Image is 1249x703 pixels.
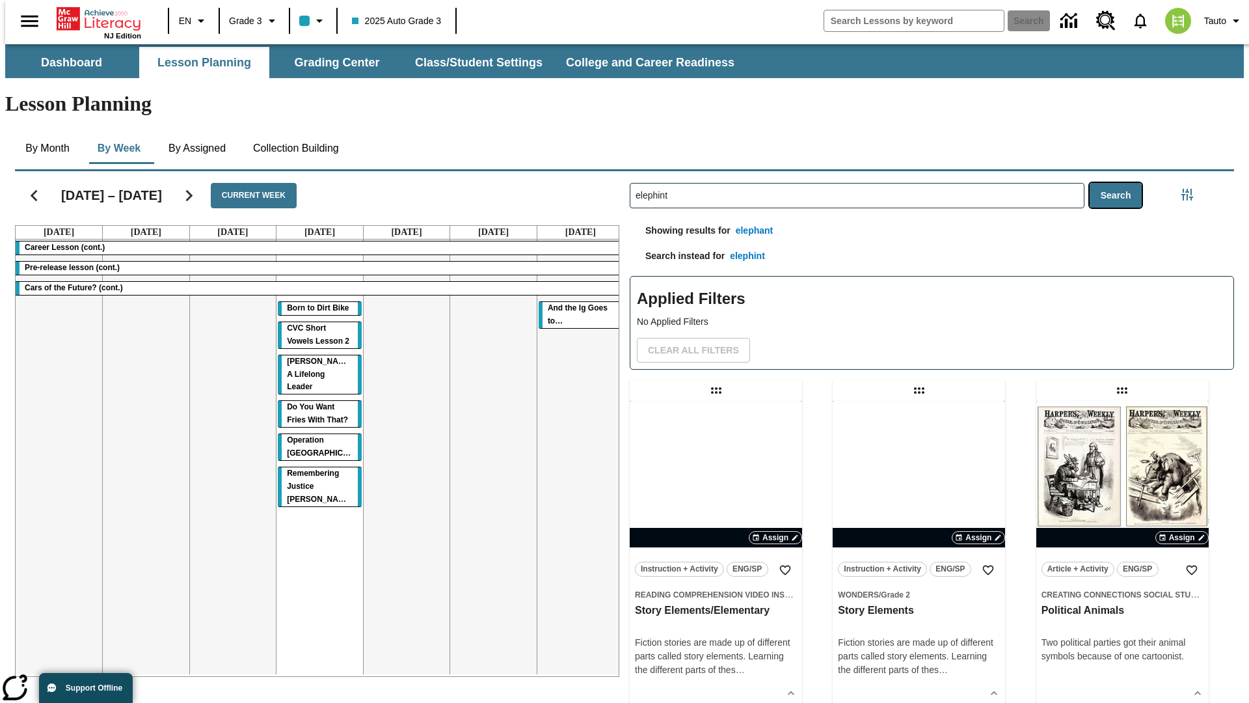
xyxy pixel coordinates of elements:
[637,315,1227,329] p: No Applied Filters
[278,302,362,315] div: Born to Dirt Bike
[16,282,624,295] div: Cars of the Future? (cont.)
[1169,532,1195,544] span: Assign
[879,590,881,600] span: /
[173,9,215,33] button: Language: EN, Select a language
[725,244,770,268] button: elephint
[57,5,141,40] div: Home
[1090,183,1142,208] button: Search
[1053,3,1088,39] a: Data Center
[762,532,788,544] span: Assign
[39,673,133,703] button: Support Offline
[838,562,927,577] button: Instruction + Activity
[211,183,297,208] button: Current Week
[1088,3,1123,38] a: Resource Center, Will open in new tab
[1157,4,1199,38] button: Select a new avatar
[838,604,1000,618] h3: Story Elements
[909,380,930,401] div: Draggable lesson: Story Elements
[635,590,825,600] span: Reading Comprehension Video Instruction
[637,283,1227,315] h2: Applied Filters
[635,636,797,677] div: Fiction stories are made up of different parts called story elements. Learning the different part...
[61,187,162,203] h2: [DATE] – [DATE]
[1123,562,1152,576] span: ENG/SP
[139,47,269,78] button: Lesson Planning
[952,531,1005,544] button: Assign Choose Dates
[732,562,762,576] span: ENG/SP
[1174,182,1200,208] button: Filters Side menu
[278,355,362,394] div: Dianne Feinstein: A Lifelong Leader
[158,133,236,164] button: By Assigned
[635,604,797,618] h3: Story Elements/Elementary
[287,402,348,424] span: Do You Want Fries With That?
[18,179,51,212] button: Previous
[563,226,598,239] a: September 14, 2025
[1188,683,1207,703] button: Show Details
[352,14,442,28] span: 2025 Auto Grade 3
[16,262,624,275] div: Pre-release lesson (cont.)
[287,357,355,392] span: Dianne Feinstein: A Lifelong Leader
[272,47,402,78] button: Grading Center
[5,47,746,78] div: SubNavbar
[287,469,353,504] span: Remembering Justice O'Connor
[844,562,921,576] span: Instruction + Activity
[935,562,965,576] span: ENG/SP
[405,47,553,78] button: Class/Student Settings
[976,558,1000,582] button: Add to Favorites
[984,683,1004,703] button: Show Details
[10,2,49,40] button: Open side menu
[1041,636,1203,663] div: Two political parties got their animal symbols because of one cartoonist.
[224,9,285,33] button: Grade: Grade 3, Select a grade
[476,226,511,239] a: September 13, 2025
[630,224,731,244] p: Showing results for
[838,588,1000,601] span: Topic: Wonders/Grade 2
[1165,8,1191,34] img: avatar image
[278,322,362,348] div: CVC Short Vowels Lesson 2
[934,665,939,675] span: s
[243,133,349,164] button: Collection Building
[641,562,718,576] span: Instruction + Activity
[41,226,77,239] a: September 8, 2025
[1047,562,1108,576] span: Article + Activity
[824,10,1004,31] input: search field
[229,14,262,28] span: Grade 3
[5,92,1244,116] h1: Lesson Planning
[104,32,141,40] span: NJ Edition
[278,401,362,427] div: Do You Want Fries With That?
[7,47,137,78] button: Dashboard
[278,434,362,460] div: Operation London Bridge
[278,467,362,506] div: Remembering Justice O'Connor
[731,665,736,675] span: s
[215,226,250,239] a: September 10, 2025
[1041,604,1203,618] h3: Political Animals
[838,636,1000,677] div: Fiction stories are made up of different parts called story elements. Learning the different part...
[635,562,724,577] button: Instruction + Activity
[66,683,122,693] span: Support Offline
[630,184,1084,208] input: Search Lessons By Keyword
[930,562,971,577] button: ENG/SP
[1123,4,1157,38] a: Notifications
[881,590,910,600] span: Grade 2
[287,303,349,312] span: Born to Dirt Bike
[548,303,608,325] span: And the Ig Goes to…
[16,241,624,255] div: Career Lesson (cont.)
[5,44,1244,78] div: SubNavbar
[1041,562,1114,577] button: Article + Activity
[25,263,120,272] span: Pre-release lesson (cont.)
[1041,588,1203,601] span: Topic: Creating Connections Social Studies/US History I
[388,226,424,239] a: September 12, 2025
[749,531,802,544] button: Assign Choose Dates
[1117,562,1159,577] button: ENG/SP
[1204,14,1226,28] span: Tauto
[731,219,779,243] button: elephant
[539,302,623,328] div: And the Ig Goes to…
[87,133,152,164] button: By Week
[302,226,338,239] a: September 11, 2025
[773,558,797,582] button: Add to Favorites
[635,588,797,601] span: Topic: Reading Comprehension Video Instruction/null
[1041,590,1209,600] span: Creating Connections Social Studies
[1199,9,1249,33] button: Profile/Settings
[294,9,332,33] button: Class color is light blue. Change class color
[15,133,80,164] button: By Month
[57,6,141,32] a: Home
[128,226,164,239] a: September 9, 2025
[1155,531,1209,544] button: Assign Choose Dates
